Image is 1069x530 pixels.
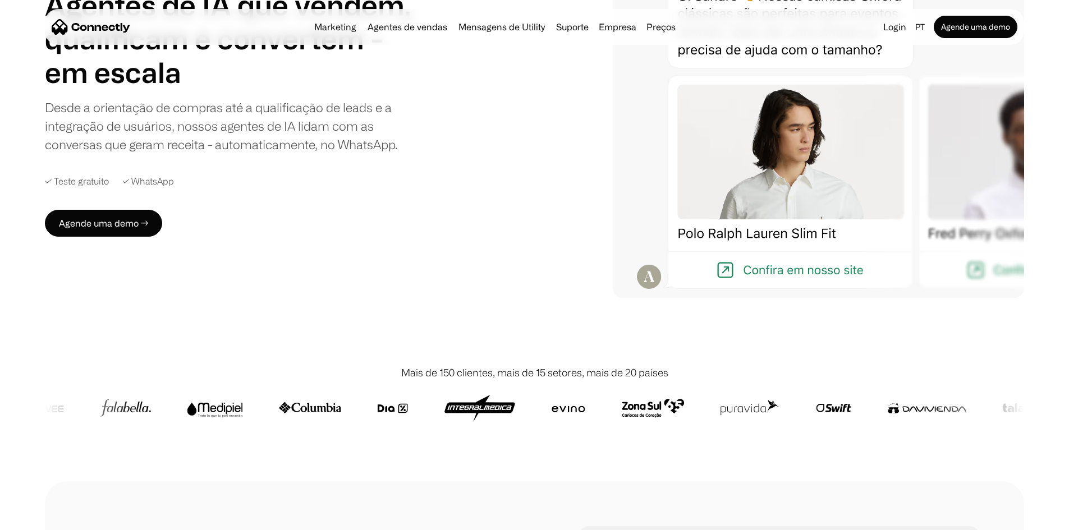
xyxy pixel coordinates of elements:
div: Empresa [599,19,636,35]
div: ✓ Teste gratuito [45,176,109,187]
div: Desde a orientação de compras até a qualificação de leads e a integração de usuários, nossos agen... [45,98,413,154]
a: home [52,19,130,35]
div: pt [911,19,932,35]
a: Agentes de vendas [363,22,452,31]
a: Agende uma demo → [45,210,162,237]
a: Marketing [310,22,361,31]
div: pt [915,19,925,35]
a: Agende uma demo [934,16,1017,38]
div: ✓ WhatsApp [122,176,174,187]
a: Mensagens de Utility [454,22,549,31]
a: Preços [642,22,680,31]
ul: Language list [22,510,67,526]
a: Suporte [552,22,593,31]
a: Login [879,19,911,35]
div: Empresa [595,19,640,35]
div: Mais de 150 clientes, mais de 15 setores, mais de 20 países [401,365,668,380]
aside: Language selected: Português (Brasil) [11,509,67,526]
